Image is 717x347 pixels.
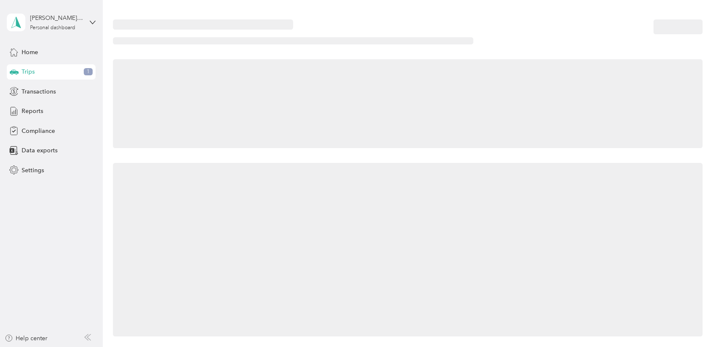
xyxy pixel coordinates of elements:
div: Personal dashboard [30,25,75,30]
span: Reports [22,107,43,116]
span: Home [22,48,38,57]
span: Compliance [22,127,55,135]
div: [PERSON_NAME] [PERSON_NAME] [30,14,83,22]
button: Help center [5,334,48,343]
span: Transactions [22,87,56,96]
span: Trips [22,67,35,76]
span: 1 [84,68,93,76]
iframe: Everlance-gr Chat Button Frame [670,300,717,347]
span: Data exports [22,146,58,155]
span: Settings [22,166,44,175]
